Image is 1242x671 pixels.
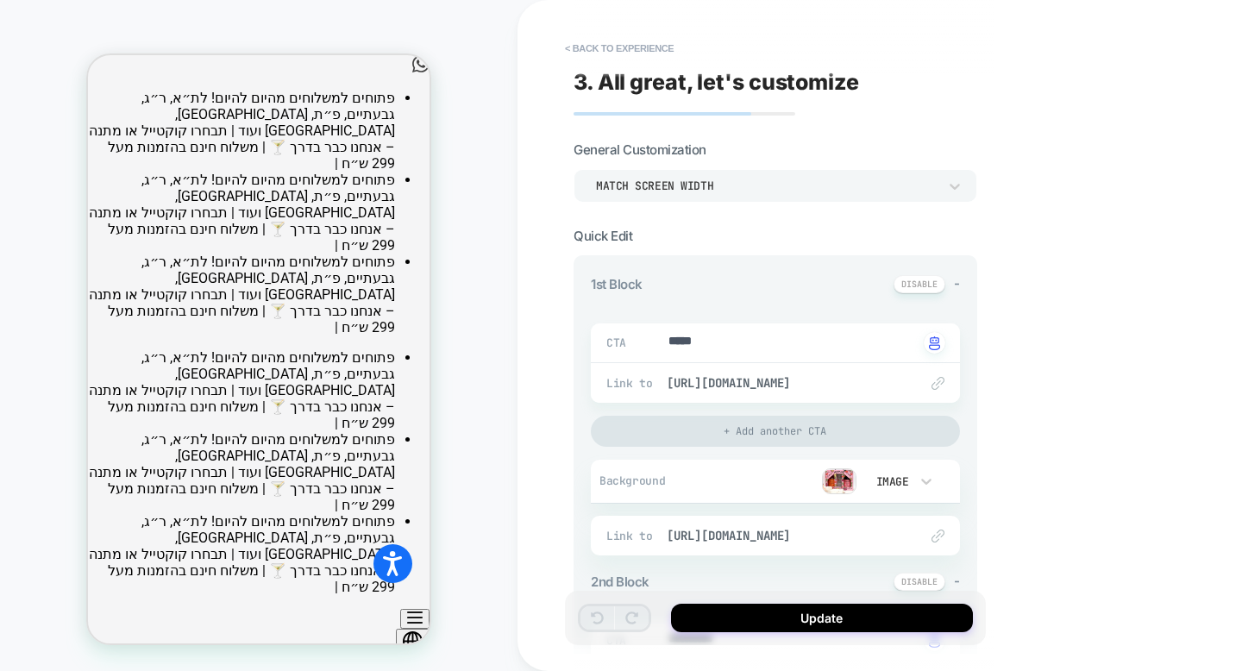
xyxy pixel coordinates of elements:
[599,473,685,488] span: Background
[591,416,960,447] div: + Add another CTA
[671,604,973,632] button: Update
[667,528,901,543] span: [URL][DOMAIN_NAME]
[606,335,628,350] span: CTA
[596,179,938,193] div: Match Screen Width
[606,529,658,543] span: Link to
[312,554,342,574] button: Menu
[931,530,944,542] img: edit
[591,276,643,292] span: 1st Block
[931,377,944,390] img: edit
[574,228,632,244] span: Quick Edit
[929,336,940,350] img: edit with ai
[667,375,901,391] span: [URL][DOMAIN_NAME]
[822,468,856,494] img: preview
[873,474,909,489] div: Image
[606,376,658,391] span: Link to
[556,34,682,62] button: < Back to experience
[574,69,859,95] span: 3. All great, let's customize
[954,275,960,292] span: -
[574,141,706,158] span: General Customization
[954,573,960,589] span: -
[591,574,649,590] span: 2nd Block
